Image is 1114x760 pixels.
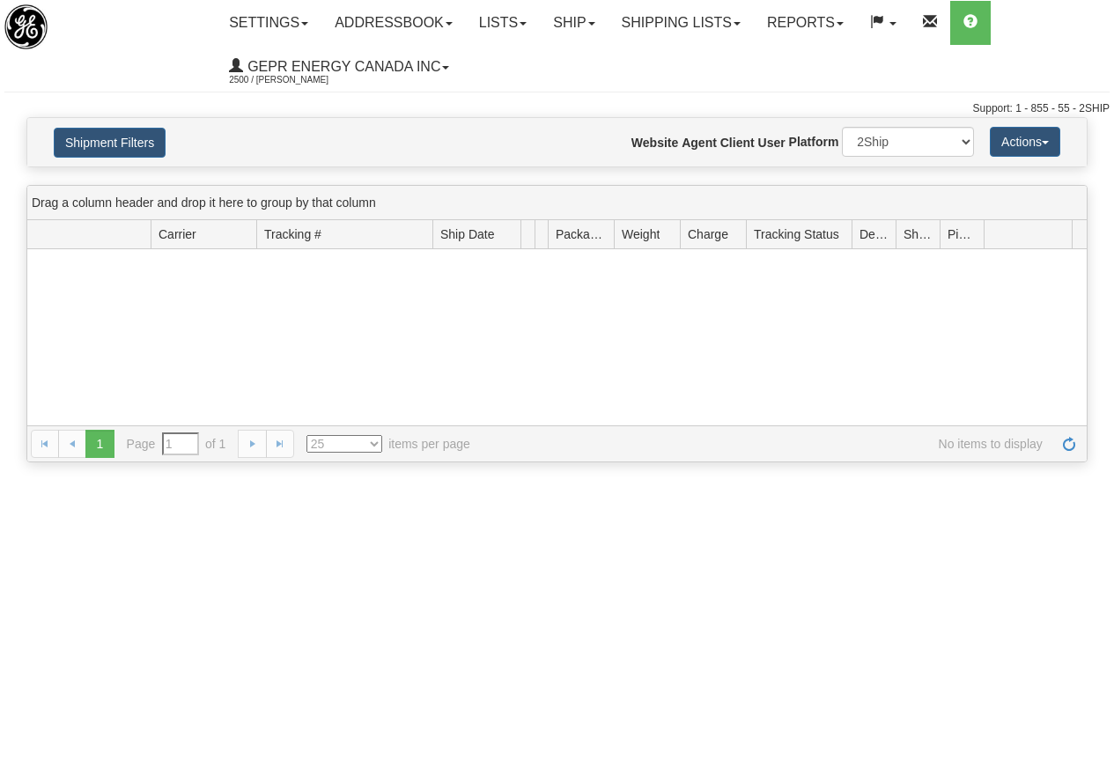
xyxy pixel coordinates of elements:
[321,1,466,45] a: Addressbook
[754,225,839,243] span: Tracking Status
[754,1,857,45] a: Reports
[904,225,933,243] span: Shipment Issues
[229,71,361,89] span: 2500 / [PERSON_NAME]
[27,186,1087,220] div: grid grouping header
[4,101,1110,116] div: Support: 1 - 855 - 55 - 2SHIP
[159,225,196,243] span: Carrier
[440,225,494,243] span: Ship Date
[85,430,114,458] span: 1
[306,435,470,453] span: items per page
[556,225,607,243] span: Packages
[1055,430,1083,458] a: Refresh
[631,134,678,151] label: Website
[622,225,660,243] span: Weight
[990,127,1060,157] button: Actions
[758,134,786,151] label: User
[243,59,440,74] span: GEPR Energy Canada Inc
[216,1,321,45] a: Settings
[789,133,839,151] label: Platform
[540,1,608,45] a: Ship
[720,134,755,151] label: Client
[127,432,226,455] span: Page of 1
[466,1,540,45] a: Lists
[859,225,889,243] span: Delivery Status
[4,4,48,49] img: logo2500.jpg
[609,1,754,45] a: Shipping lists
[54,128,166,158] button: Shipment Filters
[948,225,977,243] span: Pickup Status
[495,435,1043,453] span: No items to display
[688,225,728,243] span: Charge
[264,225,321,243] span: Tracking #
[216,45,462,89] a: GEPR Energy Canada Inc 2500 / [PERSON_NAME]
[682,134,717,151] label: Agent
